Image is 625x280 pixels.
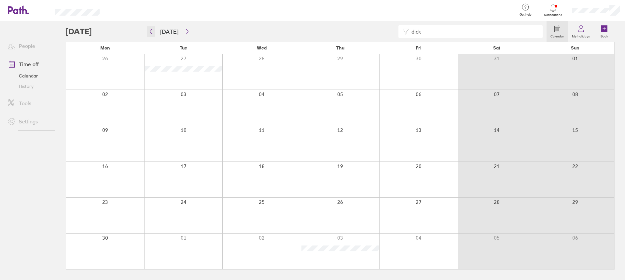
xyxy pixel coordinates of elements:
[543,3,564,17] a: Notifications
[547,33,568,38] label: Calendar
[597,33,612,38] label: Book
[3,71,55,81] a: Calendar
[515,13,536,17] span: Get help
[416,45,422,50] span: Fri
[3,58,55,71] a: Time off
[594,21,615,42] a: Book
[257,45,267,50] span: Wed
[547,21,568,42] a: Calendar
[3,39,55,52] a: People
[3,97,55,110] a: Tools
[409,25,539,38] input: Filter by employee
[155,26,184,37] button: [DATE]
[568,21,594,42] a: My holidays
[3,115,55,128] a: Settings
[568,33,594,38] label: My holidays
[543,13,564,17] span: Notifications
[100,45,110,50] span: Mon
[180,45,187,50] span: Tue
[336,45,344,50] span: Thu
[571,45,579,50] span: Sun
[3,81,55,91] a: History
[493,45,500,50] span: Sat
